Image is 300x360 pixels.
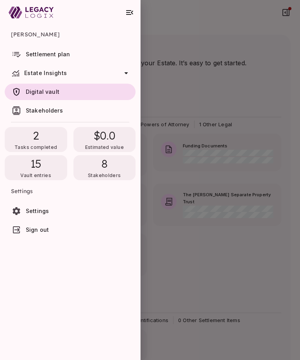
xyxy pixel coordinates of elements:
[26,51,70,57] span: Settlement plan
[85,144,124,150] span: Estimated value
[26,107,63,114] span: Stakeholders
[33,129,39,143] span: 2
[14,144,57,150] span: Tasks completed
[88,172,121,178] span: Stakeholders
[73,155,136,180] div: 8Stakeholders
[26,226,49,233] span: Sign out
[26,208,49,214] span: Settings
[5,65,136,81] div: Estate Insights
[5,46,136,63] a: Settlement plan
[94,129,115,143] span: $0.0
[26,88,59,95] span: Digital vault
[5,203,136,219] a: Settings
[20,172,51,178] span: Vault entries
[11,182,129,201] span: Settings
[5,222,136,238] a: Sign out
[101,157,108,171] span: 8
[73,127,136,152] div: $0.0Estimated value
[5,127,67,152] div: 2Tasks completed
[5,155,67,180] div: 15Vault entries
[30,157,42,171] span: 15
[5,102,136,119] a: Stakeholders
[11,25,129,44] span: [PERSON_NAME]
[5,84,136,100] a: Digital vault
[24,70,67,76] span: Estate Insights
